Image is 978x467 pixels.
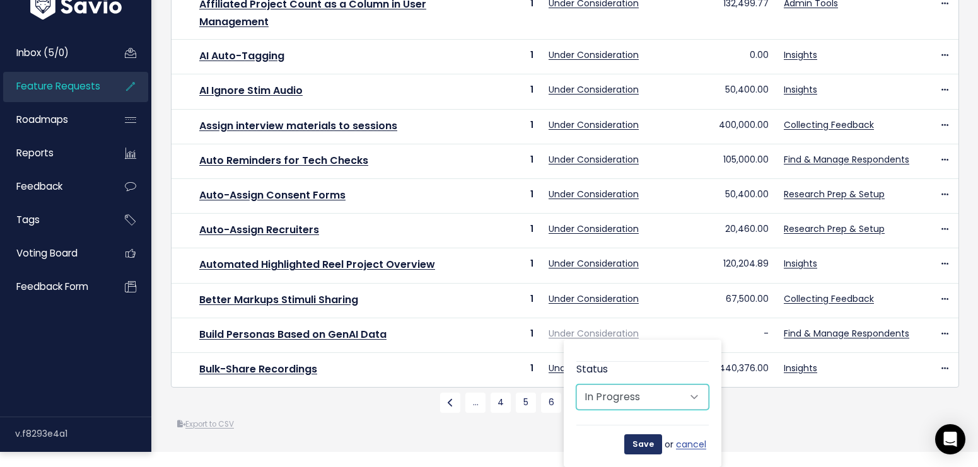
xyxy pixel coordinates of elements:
a: Insights [784,83,817,96]
a: Under Consideration [549,153,639,166]
td: 50,400.00 [661,178,776,213]
td: 1 [472,318,541,352]
td: - [661,318,776,352]
a: Feature Requests [3,72,105,101]
a: Reports [3,139,105,168]
td: 400,000.00 [661,109,776,144]
td: 1 [472,178,541,213]
a: Insights [784,362,817,374]
td: 1 [472,352,541,387]
td: 1 [472,144,541,178]
td: 1 [472,74,541,109]
a: 5 [516,393,536,413]
a: Assign interview materials to sessions [199,118,397,133]
a: Under Consideration [549,362,639,374]
td: 1 [472,214,541,248]
div: Open Intercom Messenger [935,424,965,454]
span: Inbox (5/0) [16,46,69,59]
div: v.f8293e4a1 [15,417,151,450]
td: 67,500.00 [661,283,776,318]
span: Voting Board [16,246,78,260]
span: Roadmaps [16,113,68,126]
a: Export to CSV [177,419,234,429]
td: 1 [472,248,541,283]
a: … [465,393,486,413]
span: Feedback [16,180,62,193]
a: 4 [491,393,511,413]
span: Feedback form [16,280,88,293]
td: 1 [472,109,541,144]
a: Better Markups Stimuli Sharing [199,292,358,307]
a: AI Auto-Tagging [199,49,284,63]
td: 50,400.00 [661,74,776,109]
a: Auto-Assign Consent Forms [199,188,346,202]
a: Under Consideration [549,49,639,61]
td: 105,000.00 [661,144,776,178]
a: Research Prep & Setup [784,188,885,200]
span: Feature Requests [16,79,100,93]
a: Bulk-Share Recordings [199,362,317,376]
td: 1 [472,40,541,74]
td: 1 [472,283,541,318]
a: Inbox (5/0) [3,38,105,67]
span: Tags [16,213,40,226]
a: Find & Manage Respondents [784,327,909,340]
a: Under Consideration [549,188,639,200]
span: Reports [16,146,54,159]
a: Roadmaps [3,105,105,134]
a: AI Ignore Stim Audio [199,83,303,98]
a: Build Personas Based on GenAI Data [199,327,387,342]
a: Automated Highlighted Reel Project Overview [199,257,435,272]
a: Under Consideration [549,83,639,96]
label: Status [576,362,608,377]
a: Insights [784,49,817,61]
a: Voting Board [3,239,105,268]
div: or [576,425,709,454]
td: 20,460.00 [661,214,776,248]
a: Insights [784,257,817,270]
a: Feedback [3,172,105,201]
a: Under Consideration [549,257,639,270]
a: 6 [541,393,561,413]
a: Under Consideration [549,292,639,305]
td: 0.00 [661,40,776,74]
td: 120,204.89 [661,248,776,283]
a: Auto Reminders for Tech Checks [199,153,368,168]
a: Find & Manage Respondents [784,153,909,166]
a: Under Consideration [549,327,639,340]
a: Feedback form [3,272,105,301]
a: Collecting Feedback [784,118,874,131]
a: Under Consideration [549,222,639,235]
a: Tags [3,205,105,234]
a: Under Consideration [549,118,639,131]
a: Auto-Assign Recruiters [199,222,319,237]
a: Research Prep & Setup [784,222,885,235]
a: cancel [676,437,709,453]
a: Collecting Feedback [784,292,874,305]
input: Save [624,434,662,454]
